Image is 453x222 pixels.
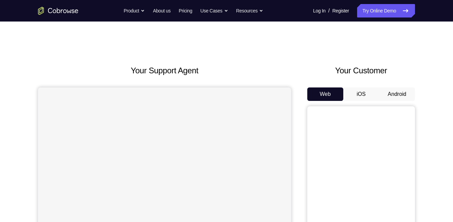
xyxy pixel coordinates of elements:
a: About us [153,4,170,17]
a: Go to the home page [38,7,78,15]
span: / [328,7,329,15]
button: Resources [236,4,264,17]
a: Try Online Demo [357,4,415,17]
button: Android [379,87,415,101]
button: iOS [343,87,379,101]
button: Use Cases [200,4,228,17]
h2: Your Support Agent [38,65,291,77]
a: Log In [313,4,325,17]
button: Web [307,87,343,101]
button: Product [124,4,145,17]
a: Register [333,4,349,17]
h2: Your Customer [307,65,415,77]
a: Pricing [179,4,192,17]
